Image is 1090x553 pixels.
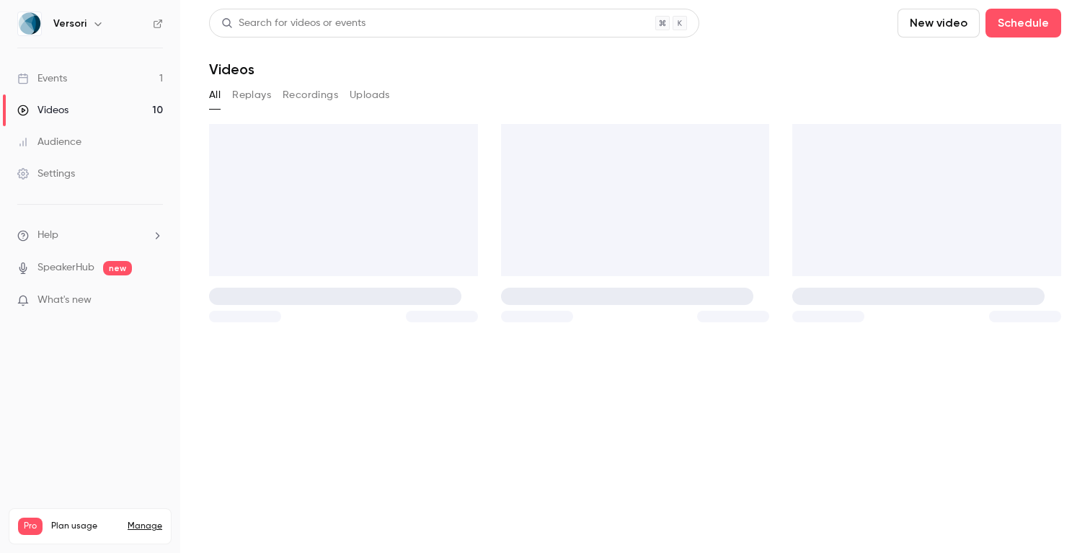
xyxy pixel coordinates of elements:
section: Videos [209,9,1061,544]
a: Manage [128,521,162,532]
div: Videos [17,103,68,118]
div: Events [17,71,67,86]
div: Search for videos or events [221,16,365,31]
span: Pro [18,518,43,535]
button: Schedule [985,9,1061,37]
button: Uploads [350,84,390,107]
button: Recordings [283,84,338,107]
iframe: Noticeable Trigger [146,294,163,307]
li: help-dropdown-opener [17,228,163,243]
span: new [103,261,132,275]
button: Replays [232,84,271,107]
button: All [209,84,221,107]
h6: Versori [53,17,87,31]
a: SpeakerHub [37,260,94,275]
button: New video [898,9,980,37]
h1: Videos [209,61,254,78]
div: Audience [17,135,81,149]
div: Settings [17,167,75,181]
span: What's new [37,293,92,308]
span: Help [37,228,58,243]
img: Versori [18,12,41,35]
span: Plan usage [51,521,119,532]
